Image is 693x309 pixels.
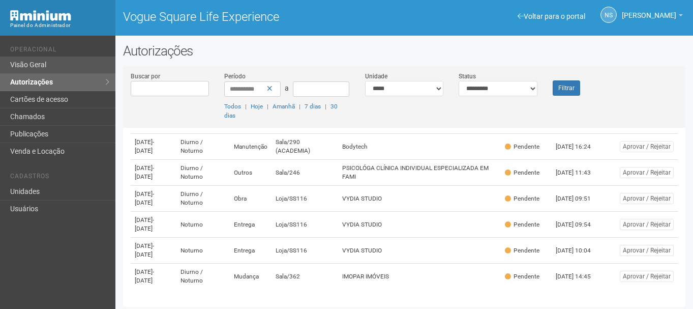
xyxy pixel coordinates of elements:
a: Amanhã [273,103,295,110]
td: Entrega [230,212,272,238]
span: a [285,84,289,92]
td: Sala/290 (ACADEMIA) [272,134,339,160]
a: [PERSON_NAME] [622,13,683,21]
td: Noturno [176,238,229,264]
td: Outros [230,160,272,186]
label: Período [224,72,246,81]
button: Aprovar / Rejeitar [620,271,674,282]
td: Loja/SS116 [272,238,339,264]
td: Noturno [176,212,229,238]
td: [DATE] [131,186,176,212]
td: Loja/SS116 [272,212,339,238]
td: Sala/362 [272,264,339,290]
td: [DATE] [131,238,176,264]
td: [DATE] [131,160,176,186]
button: Aprovar / Rejeitar [620,167,674,178]
td: Obra [230,186,272,212]
td: [DATE] [131,264,176,290]
a: NS [600,7,617,23]
span: Nicolle Silva [622,2,676,19]
button: Aprovar / Rejeitar [620,219,674,230]
li: Operacional [10,46,108,57]
div: Pendente [505,246,539,255]
div: Pendente [505,143,539,151]
button: Aprovar / Rejeitar [620,141,674,152]
td: [DATE] 11:43 [552,160,608,186]
button: Filtrar [553,80,580,96]
div: Pendente [505,194,539,203]
span: | [245,103,247,110]
span: | [299,103,300,110]
td: Sala/246 [272,160,339,186]
td: Mudança [230,264,272,290]
td: Diurno / Noturno [176,134,229,160]
label: Status [459,72,476,81]
div: Pendente [505,220,539,229]
td: Bodytech [338,134,501,160]
td: VYDIA STUDIO [338,186,501,212]
h2: Autorizações [123,43,685,59]
td: [DATE] 16:24 [552,134,608,160]
label: Unidade [365,72,387,81]
td: Diurno / Noturno [176,186,229,212]
td: Entrega [230,238,272,264]
td: [DATE] 14:45 [552,264,608,290]
button: Aprovar / Rejeitar [620,245,674,256]
td: PSICOLÓGA CLÍNICA INDIVIDUAL ESPECIALIZADA EM FAMI [338,160,501,186]
div: Pendente [505,168,539,177]
img: Minium [10,10,71,21]
td: [DATE] 09:51 [552,186,608,212]
h1: Vogue Square Life Experience [123,10,397,23]
a: Todos [224,103,241,110]
span: | [267,103,268,110]
td: IMOPAR IMÓVEIS [338,264,501,290]
td: [DATE] 10:04 [552,238,608,264]
td: [DATE] [131,134,176,160]
td: Diurno / Noturno [176,264,229,290]
span: | [325,103,326,110]
td: Manutenção [230,134,272,160]
td: VYDIA STUDIO [338,212,501,238]
td: [DATE] [131,212,176,238]
div: Pendente [505,272,539,281]
div: Painel do Administrador [10,21,108,30]
td: Loja/SS116 [272,186,339,212]
label: Buscar por [131,72,160,81]
button: Aprovar / Rejeitar [620,193,674,204]
td: VYDIA STUDIO [338,238,501,264]
a: 7 dias [305,103,321,110]
a: Voltar para o portal [518,12,585,20]
td: Diurno / Noturno [176,160,229,186]
td: [DATE] 09:54 [552,212,608,238]
a: Hoje [251,103,263,110]
li: Cadastros [10,173,108,183]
